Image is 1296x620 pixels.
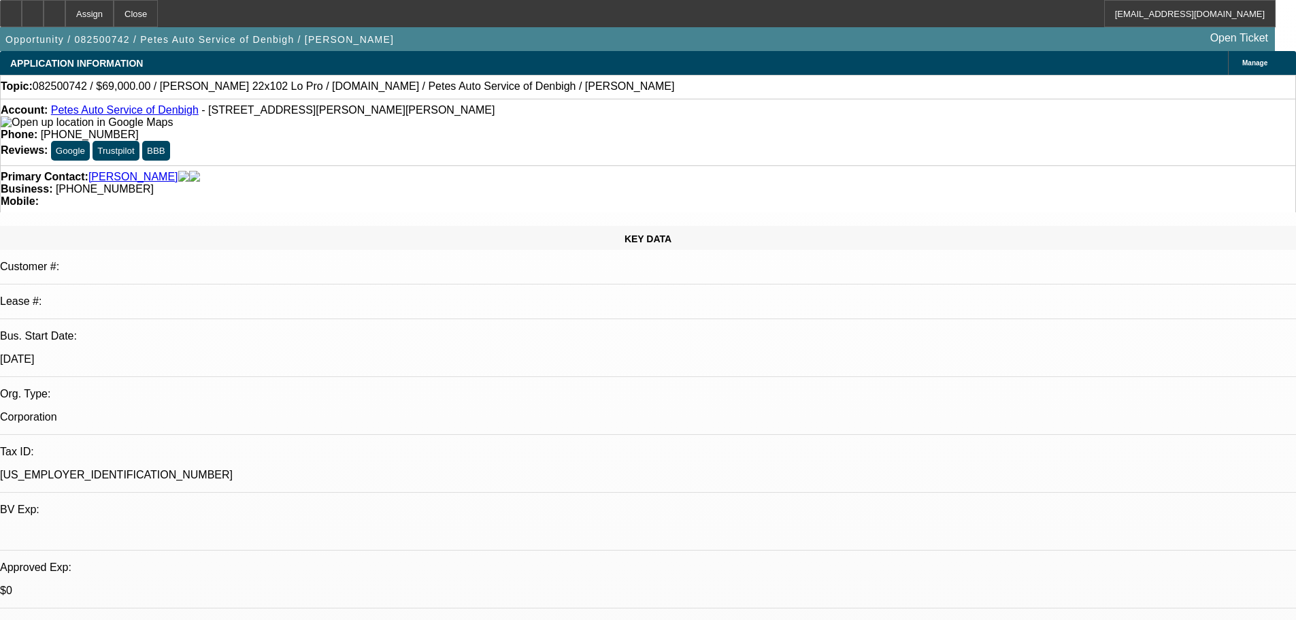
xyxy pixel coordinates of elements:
button: Google [51,141,90,161]
span: Opportunity / 082500742 / Petes Auto Service of Denbigh / [PERSON_NAME] [5,34,394,45]
strong: Primary Contact: [1,171,88,183]
strong: Account: [1,104,48,116]
span: [PHONE_NUMBER] [56,183,154,195]
span: Manage [1242,59,1267,67]
a: [PERSON_NAME] [88,171,178,183]
a: Petes Auto Service of Denbigh [51,104,199,116]
img: Open up location in Google Maps [1,116,173,129]
a: View Google Maps [1,116,173,128]
a: Open Ticket [1205,27,1274,50]
strong: Reviews: [1,144,48,156]
span: - [STREET_ADDRESS][PERSON_NAME][PERSON_NAME] [201,104,495,116]
button: BBB [142,141,170,161]
span: 082500742 / $69,000.00 / [PERSON_NAME] 22x102 Lo Pro / [DOMAIN_NAME] / Petes Auto Service of Denb... [33,80,675,93]
img: facebook-icon.png [178,171,189,183]
span: APPLICATION INFORMATION [10,58,143,69]
span: [PHONE_NUMBER] [41,129,139,140]
span: KEY DATA [625,233,671,244]
button: Trustpilot [93,141,139,161]
strong: Business: [1,183,52,195]
img: linkedin-icon.png [189,171,200,183]
strong: Topic: [1,80,33,93]
strong: Phone: [1,129,37,140]
strong: Mobile: [1,195,39,207]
